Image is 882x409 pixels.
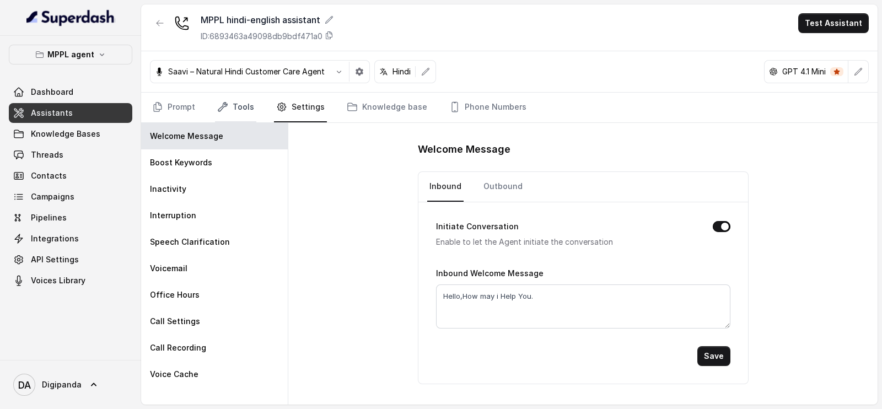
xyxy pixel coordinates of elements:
[31,191,74,202] span: Campaigns
[9,45,132,64] button: MPPL agent
[436,220,519,233] label: Initiate Conversation
[418,141,749,158] h1: Welcome Message
[150,157,212,168] p: Boost Keywords
[9,250,132,270] a: API Settings
[436,268,544,278] label: Inbound Welcome Message
[150,131,223,142] p: Welcome Message
[18,379,31,391] text: DA
[150,263,187,274] p: Voicemail
[150,184,186,195] p: Inactivity
[9,208,132,228] a: Pipelines
[9,187,132,207] a: Campaigns
[42,379,82,390] span: Digipanda
[201,31,322,42] p: ID: 6893463a49098db9bdf471a0
[150,342,206,353] p: Call Recording
[782,66,826,77] p: GPT 4.1 Mini
[26,9,115,26] img: light.svg
[31,170,67,181] span: Contacts
[9,166,132,186] a: Contacts
[31,87,73,98] span: Dashboard
[345,93,429,122] a: Knowledge base
[47,48,94,61] p: MPPL agent
[436,235,695,249] p: Enable to let the Agent initiate the conversation
[9,369,132,400] a: Digipanda
[9,145,132,165] a: Threads
[150,93,197,122] a: Prompt
[9,229,132,249] a: Integrations
[427,172,464,202] a: Inbound
[427,172,739,202] nav: Tabs
[31,107,73,119] span: Assistants
[9,271,132,290] a: Voices Library
[447,93,529,122] a: Phone Numbers
[31,254,79,265] span: API Settings
[697,346,730,366] button: Save
[168,66,325,77] p: Saavi – Natural Hindi Customer Care Agent
[31,233,79,244] span: Integrations
[436,284,730,329] textarea: Hello,How may i Help You.
[481,172,525,202] a: Outbound
[215,93,256,122] a: Tools
[150,316,200,327] p: Call Settings
[9,124,132,144] a: Knowledge Bases
[31,149,63,160] span: Threads
[769,67,778,76] svg: openai logo
[201,13,334,26] div: MPPL hindi-english assistant
[150,93,869,122] nav: Tabs
[798,13,869,33] button: Test Assistant
[150,289,200,300] p: Office Hours
[31,128,100,139] span: Knowledge Bases
[150,210,196,221] p: Interruption
[392,66,411,77] p: Hindi
[150,369,198,380] p: Voice Cache
[274,93,327,122] a: Settings
[31,275,85,286] span: Voices Library
[9,103,132,123] a: Assistants
[150,236,230,247] p: Speech Clarification
[31,212,67,223] span: Pipelines
[9,82,132,102] a: Dashboard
